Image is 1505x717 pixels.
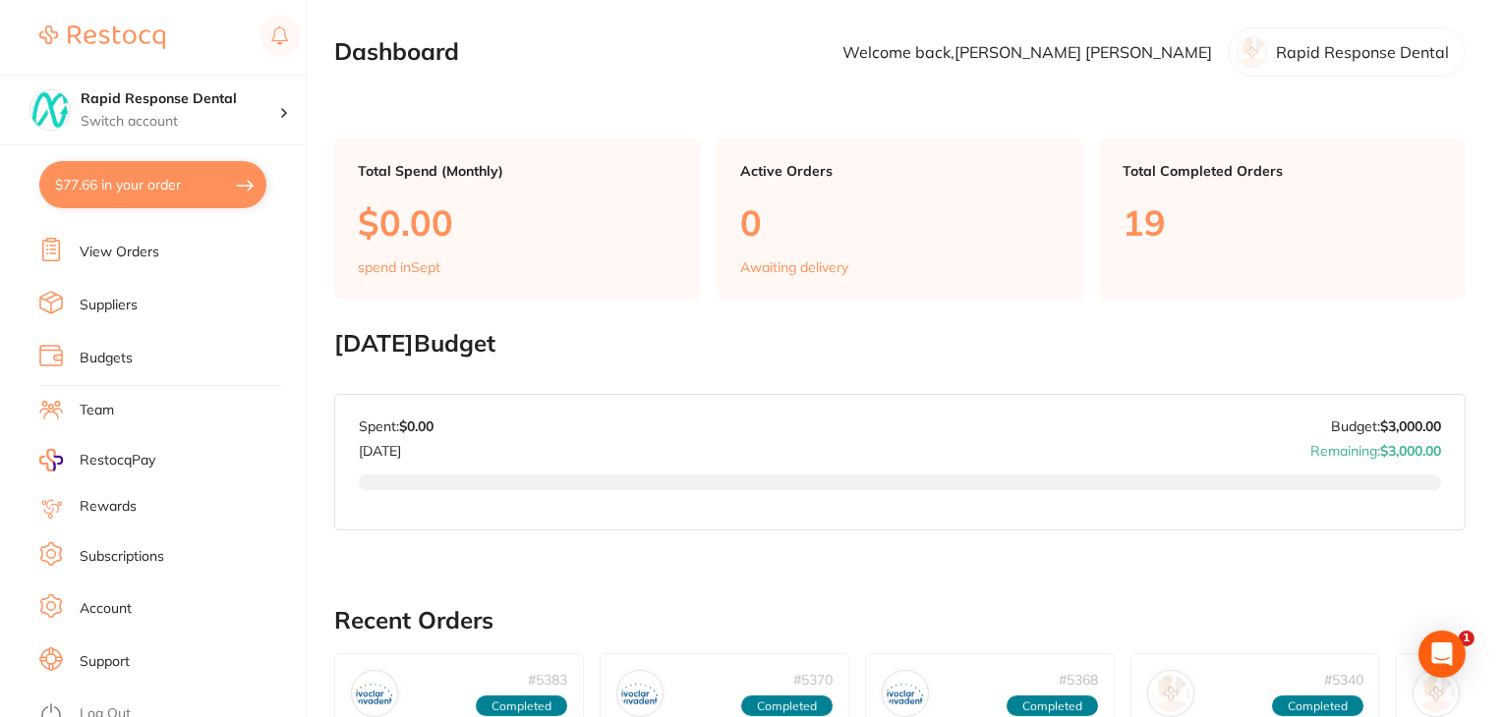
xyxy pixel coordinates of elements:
p: Spent: [359,418,434,434]
p: # 5340 [1324,672,1363,688]
span: RestocqPay [80,451,155,470]
a: Budgets [80,349,133,368]
img: Ivoclar Vivadent [887,675,924,712]
img: Ivoclar Vivadent [356,675,393,712]
a: Account [80,599,132,619]
p: # 5370 [793,672,833,688]
h4: Rapid Response Dental [81,89,279,109]
p: [DATE] [359,435,434,459]
img: Ivoclar Vivadent [621,675,659,712]
p: Switch account [81,112,279,132]
a: Rewards [80,497,137,517]
a: Support [80,652,130,672]
img: Adam Dental [1418,675,1455,712]
a: Suppliers [80,296,138,315]
a: Team [80,401,114,420]
a: Total Spend (Monthly)$0.00spend inSept [334,139,701,299]
p: Budget: [1331,418,1441,434]
strong: $0.00 [399,417,434,435]
p: # 5368 [1059,672,1098,688]
p: # 5383 [528,672,567,688]
p: spend in Sept [358,259,440,275]
span: Completed [1272,695,1363,717]
strong: $3,000.00 [1380,417,1441,435]
span: Completed [476,695,567,717]
span: Completed [741,695,833,717]
strong: $3,000.00 [1380,442,1441,460]
a: Active Orders0Awaiting delivery [717,139,1083,299]
a: View Orders [80,243,159,262]
p: Rapid Response Dental [1276,43,1449,61]
a: Total Completed Orders19 [1099,139,1466,299]
a: Restocq Logo [39,15,165,60]
img: Henry Schein Halas [1152,675,1189,712]
img: RestocqPay [39,449,63,471]
p: 19 [1123,202,1442,243]
p: Total Spend (Monthly) [358,163,677,179]
span: 1 [1459,631,1475,646]
p: 0 [740,202,1060,243]
a: Subscriptions [80,547,164,567]
h2: Recent Orders [334,607,1466,634]
p: $0.00 [358,202,677,243]
img: Restocq Logo [39,26,165,49]
h2: [DATE] Budget [334,330,1466,358]
a: RestocqPay [39,449,155,471]
p: Total Completed Orders [1123,163,1442,179]
span: Completed [1007,695,1098,717]
p: Remaining: [1310,435,1441,459]
div: Open Intercom Messenger [1418,631,1466,678]
p: Awaiting delivery [740,259,848,275]
img: Rapid Response Dental [30,90,70,130]
button: $77.66 in your order [39,161,266,208]
p: Active Orders [740,163,1060,179]
p: Welcome back, [PERSON_NAME] [PERSON_NAME] [842,43,1212,61]
h2: Dashboard [334,38,459,66]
